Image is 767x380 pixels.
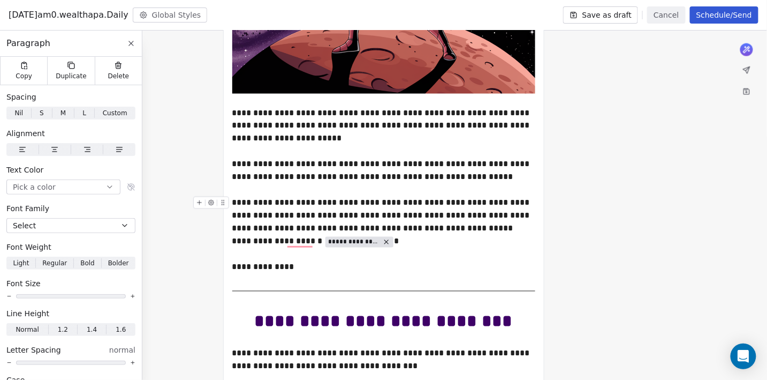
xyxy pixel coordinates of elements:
[6,203,49,214] span: Font Family
[6,128,45,139] span: Alignment
[56,72,86,80] span: Duplicate
[133,8,208,23] button: Global Styles
[40,108,44,118] span: S
[108,258,129,268] span: Bolder
[9,9,128,21] span: [DATE]am0.wealthapa.Daily
[60,108,66,118] span: M
[13,258,29,268] span: Light
[13,220,36,231] span: Select
[6,242,51,252] span: Font Weight
[16,325,39,334] span: Normal
[80,258,95,268] span: Bold
[42,258,67,268] span: Regular
[6,308,49,319] span: Line Height
[87,325,97,334] span: 1.4
[108,72,130,80] span: Delete
[58,325,68,334] span: 1.2
[82,108,86,118] span: L
[563,6,639,24] button: Save as draft
[14,108,23,118] span: Nil
[116,325,126,334] span: 1.6
[109,345,135,355] span: normal
[6,37,50,50] span: Paragraph
[647,6,685,24] button: Cancel
[16,72,32,80] span: Copy
[690,6,758,24] button: Schedule/Send
[103,108,127,118] span: Custom
[6,92,36,102] span: Spacing
[6,278,41,289] span: Font Size
[731,344,756,369] div: Open Intercom Messenger
[6,165,43,175] span: Text Color
[6,345,61,355] span: Letter Spacing
[6,180,120,195] button: Pick a color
